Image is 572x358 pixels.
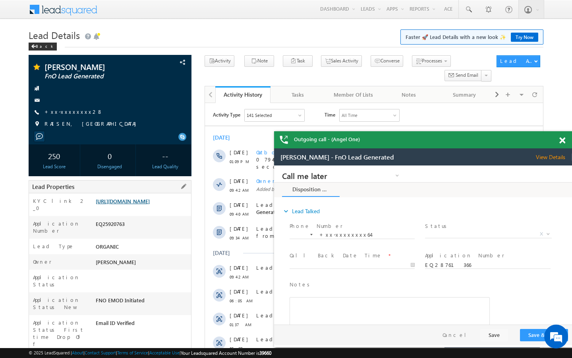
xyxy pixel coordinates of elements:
[15,57,69,64] label: Phone Number
[51,209,299,216] div: .
[96,259,136,265] span: [PERSON_NAME]
[117,350,148,355] a: Terms of Service
[205,55,234,67] button: Activity
[118,129,158,136] span: [PERSON_NAME]
[215,86,271,103] a: Activity History
[294,136,360,143] span: Outgoing call - (Angel One)
[412,55,451,67] button: Processes
[315,49,326,59] span: +50
[29,42,61,49] a: Back
[406,33,538,41] span: Faster 🚀 Lead Details with a new look ✨
[215,129,254,136] span: Automation
[8,6,127,14] a: Call me later
[25,260,43,267] span: [DATE]
[25,161,43,168] span: [DATE]
[25,55,48,62] span: 01:09 PM
[94,220,191,231] div: EQ25920763
[332,90,375,99] div: Member Of Lists
[437,86,493,103] a: Summary
[142,163,189,170] div: Lead Quality
[157,74,286,81] span: FnO Activation Owner Assigned
[133,105,172,112] span: Automation
[31,148,78,163] div: 250
[51,185,299,192] div: .
[25,185,43,192] span: [DATE]
[149,350,180,355] a: Acceptable Use
[29,349,271,357] span: © 2025 LeadSquared | | | | |
[25,194,48,201] span: 06:05 AM
[8,146,34,154] div: [DATE]
[51,284,299,291] div: .
[25,98,43,105] span: [DATE]
[8,39,46,53] a: expand_moreLead Talked
[381,86,437,103] a: Notes
[89,105,106,112] span: System
[44,108,103,115] a: +xx-xxxxxxxx28
[86,163,133,170] div: Disengaged
[25,46,43,53] span: [DATE]
[120,6,130,18] span: Time
[51,233,299,240] div: .
[32,183,74,191] span: Lead Properties
[51,284,105,290] span: Lead Capture:
[33,220,88,234] label: Application Number
[33,319,88,348] label: Application Status First time Drop Off
[92,83,126,89] span: [DATE] 09:42 AM
[456,72,478,79] span: Send Email
[15,115,39,123] label: Notes
[8,42,16,50] i: expand_more
[25,84,48,91] span: 09:42 AM
[388,90,430,99] div: Notes
[142,148,189,163] div: --
[326,86,382,103] a: Member Of Lists
[112,185,148,192] span: details
[25,218,48,225] span: 01:37 AM
[511,33,538,42] a: Try Now
[29,43,57,51] div: Back
[25,293,48,307] span: 04:58 PM
[8,31,34,38] div: [DATE]
[15,132,216,176] div: Rich Text Editor, 40788eee-0fb2-11ec-a811-0adc8a9d82c2__tab1__section1__Notes__Lead__0_lsq-form-m...
[130,4,149,23] div: Minimize live chat window
[51,260,105,267] span: Lead Capture:
[167,98,206,105] span: Code Generated
[51,122,255,136] span: Lead Owner changed from to by through .
[94,243,191,254] div: ORGANIC
[10,74,145,238] textarea: Type your message and click 'Submit'
[262,5,298,12] span: View Details
[40,6,99,18] div: Sales Activity,Email Bounced,Email Link Clicked,Email Marked Spam,Email Opened & 136 more..
[371,55,403,67] button: Converse
[8,17,66,31] a: Disposition Form
[112,260,148,267] span: details
[41,42,133,52] div: Leave a message
[244,55,274,67] button: Note
[112,284,148,290] span: details
[25,209,43,216] span: [DATE]
[14,42,33,52] img: d_60004797649_company_0_60004797649
[6,5,120,12] span: [PERSON_NAME] - FnO Lead Generated
[94,319,191,330] div: Email ID Verified
[25,269,48,276] span: 05:02 PM
[25,74,43,82] span: [DATE]
[259,350,271,356] span: 39660
[33,274,88,288] label: Application Status
[44,120,140,128] span: RAISEN, [GEOGRAPHIC_DATA]
[112,209,148,216] span: details
[33,197,88,212] label: KYC link 2_0
[151,86,230,94] label: Application Number
[25,131,48,138] span: 09:34 AM
[51,185,105,192] span: Lead Capture:
[271,86,326,103] a: Tasks
[116,245,144,256] em: Submit
[277,90,319,99] div: Tasks
[25,242,48,256] span: 05:27 PM
[422,58,442,64] span: Processes
[497,55,540,67] button: Lead Actions
[51,46,289,67] span: Was called by [PERSON_NAME] through 07949106827 (Angel+One). Duration:2 minutes 32 seconds.
[96,198,150,204] a: [URL][DOMAIN_NAME]
[25,284,43,291] span: [DATE]
[266,65,269,72] span: X
[51,83,299,90] span: Added by on
[25,170,48,177] span: 09:42 AM
[71,83,86,89] span: System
